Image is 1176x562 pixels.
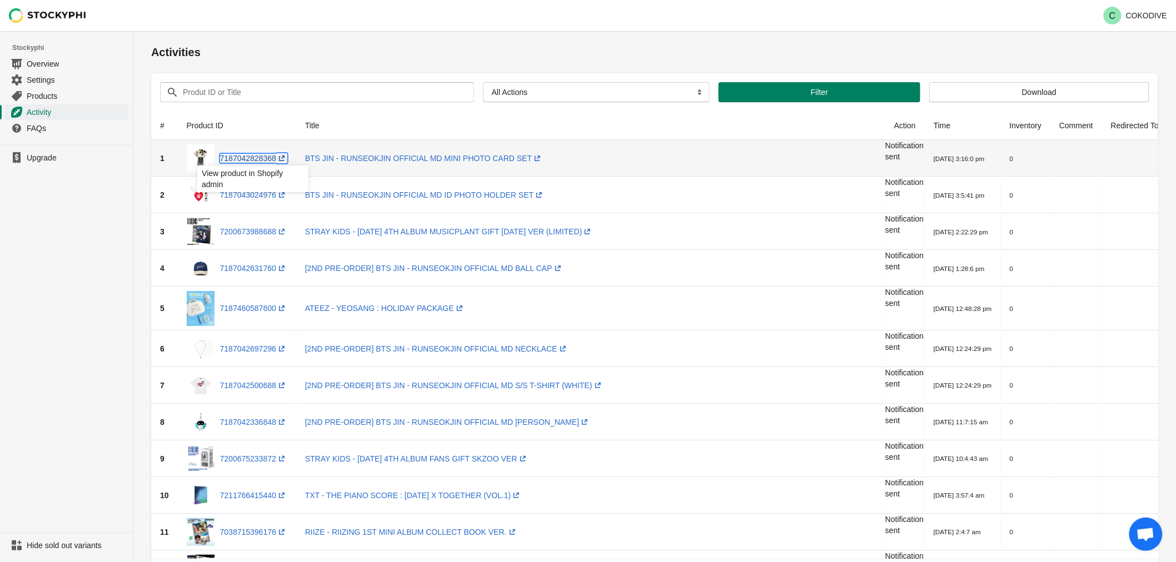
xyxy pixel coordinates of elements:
img: NECKLACE_782c001a-5650-4c00-8f5b-2055929b8136.png [187,335,215,363]
a: FAQs [4,120,128,136]
span: Activity [27,107,126,118]
small: [DATE] 2:4:7 am [934,528,981,535]
a: 7211766415440(opens a new window) [220,491,287,500]
th: Time [925,111,1001,140]
img: GPrimVFasAAsqiO.jpg [187,518,215,546]
a: TXT - THE PIANO SCORE : [DATE] X TOGETHER (VOL.1)(opens a new window) [305,491,522,500]
span: 11 [160,528,169,536]
small: [DATE] 10:4:43 am [934,455,988,462]
img: ATEEZ_97142e8b-b612-4616-9b8b-24f51a9df195.jpg [187,291,215,326]
p: COKODIVE [1126,11,1167,20]
a: 7187042697296(opens a new window) [220,344,287,353]
a: Activity [4,104,128,120]
th: Inventory [1001,111,1051,140]
img: SS_T-SHIRT_WHITE_5ef17e5a-0bc2-4a73-bf33-2dbe27d2c010.png [187,372,215,399]
button: Download [929,82,1149,102]
button: Filter [719,82,920,102]
a: [2ND PRE-ORDER] BTS JIN - RUNSEOKJIN OFFICIAL MD [PERSON_NAME](opens a new window) [305,418,590,426]
span: 2 [160,190,165,199]
span: Products [27,91,126,102]
a: RIIZE - RIIZING 1ST MINI ALBUM COLLECT BOOK VER.(opens a new window) [305,528,518,536]
small: [DATE] 2:22:29 pm [934,228,988,235]
a: BTS JIN - RUNSEOKJIN OFFICIAL MD MINI PHOTO CARD SET(opens a new window) [305,154,543,163]
th: Title [296,111,885,140]
small: [DATE] 3:16:0 pm [934,155,985,162]
span: Download [1022,88,1057,97]
a: Overview [4,56,128,72]
a: Upgrade [4,150,128,165]
small: [DATE] 12:24:29 pm [934,345,992,352]
small: 0 [1010,228,1013,235]
small: [DATE] 12:24:29 pm [934,382,992,389]
a: 7200673988688(opens a new window) [220,227,287,236]
img: txt_46befd71-8089-434b-acda-0d21764256dd.png [187,481,215,509]
a: ATEEZ - YEOSANG : HOLIDAY PACKAGE(opens a new window) [305,304,465,313]
span: Notification sent [885,515,924,535]
span: Notification sent [885,288,924,308]
span: Hide sold out variants [27,540,126,551]
a: [2ND PRE-ORDER] BTS JIN - RUNSEOKJIN OFFICIAL MD S/S T-SHIRT (WHITE)(opens a new window) [305,381,604,390]
a: 7200675233872(opens a new window) [220,454,287,463]
small: 0 [1010,265,1013,272]
small: 0 [1010,528,1013,535]
a: Settings [4,72,128,88]
input: Produt ID or Title [182,82,454,102]
span: Notification sent [885,214,924,234]
span: Notification sent [885,178,924,198]
th: Product ID [178,111,296,140]
span: 5 [160,304,165,313]
span: Settings [27,74,126,86]
th: Action [885,111,925,140]
img: SKZOO_VER_TH.jpg [187,445,215,473]
a: STRAY KIDS - [DATE] 4TH ALBUM FANS GIFT SKZOO VER(opens a new window) [305,454,529,463]
small: 0 [1010,455,1013,462]
small: [DATE] 3:57:4 am [934,491,985,499]
span: Stockyphi [12,42,133,53]
text: C [1109,11,1116,21]
span: Notification sent [885,332,924,352]
span: Notification sent [885,405,924,425]
span: 10 [160,491,169,500]
span: Notification sent [885,478,924,498]
small: 0 [1010,155,1013,162]
span: Upgrade [27,152,126,163]
span: 3 [160,227,165,236]
img: WOOTTEO_KEYRING_4bd6c00d-1360-443f-b0a0-6b4957e9520b.png [187,408,215,436]
span: Notification sent [885,141,924,161]
span: Filter [811,88,828,97]
small: 0 [1010,345,1013,352]
th: # [151,111,178,140]
small: [DATE] 11:7:15 am [934,418,988,425]
span: 4 [160,264,165,273]
a: 7187042828368(opens a new window) [220,154,287,163]
small: 0 [1010,491,1013,499]
span: 1 [160,154,165,163]
img: KARMA_VER_TH.jpg [187,218,215,245]
span: Avatar with initials C [1104,7,1122,24]
a: Products [4,88,128,104]
img: BALL_CAP_e941b7b2-8518-4282-aed1-6f73c363902c.png [187,254,215,282]
span: Overview [27,58,126,69]
a: [2ND PRE-ORDER] BTS JIN - RUNSEOKJIN OFFICIAL MD NECKLACE(opens a new window) [305,344,569,353]
img: MINI_PHOTO_CARD_SET_d4f42baf-5dbb-442f-a4d2-56a92af2997e.png [187,144,215,172]
a: BTS JIN - RUNSEOKJIN OFFICIAL MD ID PHOTO HOLDER SET(opens a new window) [305,190,545,199]
a: 7187042631760(opens a new window) [220,264,287,273]
a: 7187042500688(opens a new window) [220,381,287,390]
small: 0 [1010,382,1013,389]
a: 7038715396176(opens a new window) [220,528,287,536]
span: 8 [160,418,165,426]
h1: Activities [151,44,1158,60]
span: FAQs [27,123,126,134]
button: Avatar with initials CCOKODIVE [1099,4,1172,27]
img: ID_PHOTO_HOLDER_SET_707da0cf-3b1b-4973-9e3d-d5bccf451316.png [187,181,215,209]
span: 9 [160,454,165,463]
small: 0 [1010,418,1013,425]
img: Stockyphi [9,8,87,23]
span: 7 [160,381,165,390]
small: [DATE] 1:28:6 pm [934,265,985,272]
a: [2ND PRE-ORDER] BTS JIN - RUNSEOKJIN OFFICIAL MD BALL CAP(opens a new window) [305,264,564,273]
small: 0 [1010,305,1013,312]
span: Notification sent [885,251,924,271]
span: Notification sent [885,368,924,388]
a: 7187460587600(opens a new window) [220,304,287,313]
